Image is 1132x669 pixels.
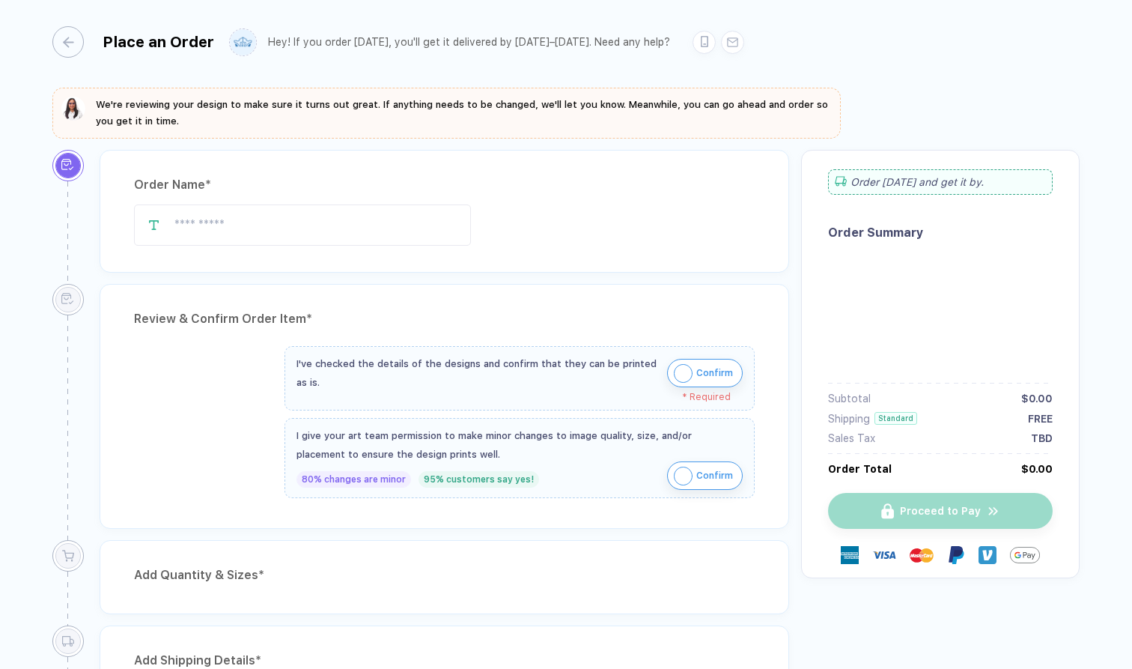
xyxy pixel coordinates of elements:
[134,173,755,197] div: Order Name
[103,33,214,51] div: Place an Order
[828,393,871,405] div: Subtotal
[841,546,859,564] img: express
[874,412,917,425] div: Standard
[947,546,965,564] img: Paypal
[1010,540,1040,570] img: GPay
[696,361,733,385] span: Confirm
[230,29,256,55] img: user profile
[1028,413,1053,425] div: FREE
[134,307,755,331] div: Review & Confirm Order Item
[828,463,892,475] div: Order Total
[667,359,743,387] button: iconConfirm
[674,467,693,485] img: icon
[96,99,828,127] span: We're reviewing your design to make sure it turns out great. If anything needs to be changed, we'...
[61,97,85,121] img: sophie
[1021,463,1053,475] div: $0.00
[1021,393,1053,405] div: $0.00
[296,426,743,464] div: I give your art team permission to make minor changes to image quality, size, and/or placement to...
[268,36,670,49] div: Hey! If you order [DATE], you'll get it delivered by [DATE]–[DATE]. Need any help?
[296,392,731,402] div: * Required
[667,461,743,490] button: iconConfirm
[979,546,996,564] img: Venmo
[296,471,411,488] div: 80% changes are minor
[828,432,875,444] div: Sales Tax
[296,354,660,392] div: I've checked the details of the designs and confirm that they can be printed as is.
[419,471,539,488] div: 95% customers say yes!
[872,543,896,567] img: visa
[61,97,832,130] button: We're reviewing your design to make sure it turns out great. If anything needs to be changed, we'...
[828,169,1053,195] div: Order [DATE] and get it by .
[134,563,755,587] div: Add Quantity & Sizes
[910,543,934,567] img: master-card
[696,464,733,488] span: Confirm
[828,413,870,425] div: Shipping
[1031,432,1053,444] div: TBD
[674,364,693,383] img: icon
[828,225,1053,240] div: Order Summary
